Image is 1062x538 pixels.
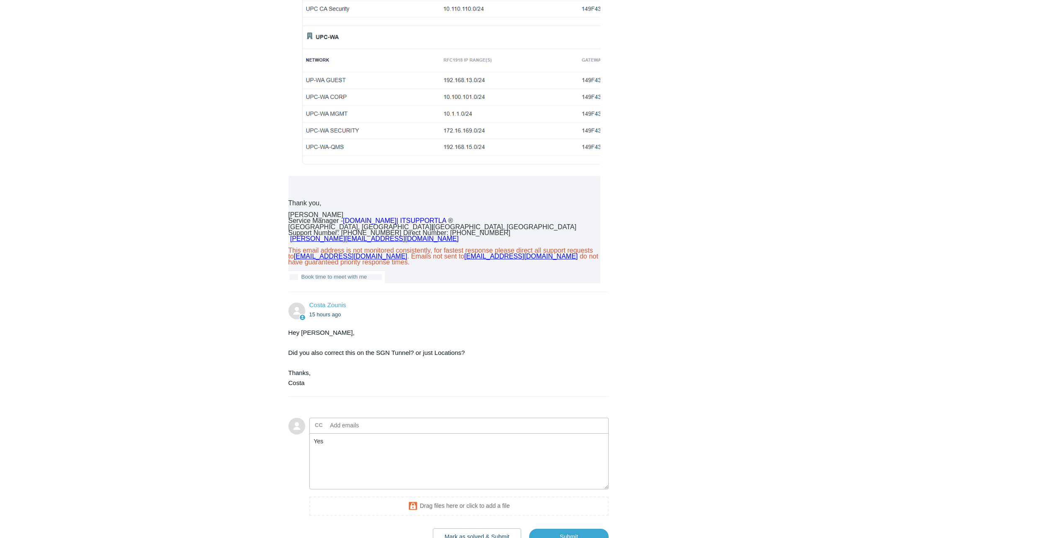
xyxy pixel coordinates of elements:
[343,217,396,224] a: [DOMAIN_NAME]
[431,223,433,230] b: |
[315,419,323,432] label: CC
[288,328,601,388] div: Hey [PERSON_NAME], Did you also correct this on the SGN Tunnel? or just Locations? Thanks, Costa
[288,253,599,266] span: do not have guaranteed priority response times.
[288,224,601,230] p: [GEOGRAPHIC_DATA], [GEOGRAPHIC_DATA] [GEOGRAPHIC_DATA], [GEOGRAPHIC_DATA]
[288,212,601,218] p: [PERSON_NAME]
[288,200,601,206] p: Thank you,
[309,311,341,318] time: 09/03/2025, 07:23
[301,274,367,280] a: Book time to meet with me
[407,253,464,260] span: . Emails not sent to
[288,230,601,236] p: Support Number: [PHONE_NUMBER] Direct Number: [PHONE_NUMBER]
[290,235,459,242] a: [PERSON_NAME][EMAIL_ADDRESS][DOMAIN_NAME]
[288,247,593,260] span: This email address is not monitored consistently, for fastest response please direct all support ...
[309,301,346,308] a: Costa Zounis
[327,419,417,432] input: Add emails
[464,253,578,260] a: [EMAIL_ADDRESS][DOMAIN_NAME]
[288,217,343,224] span: Service Manager -
[309,433,609,490] textarea: Add your reply
[448,217,453,224] span: ®
[294,253,407,260] a: [EMAIL_ADDRESS][DOMAIN_NAME]
[343,217,446,224] span: | ITSUPPORTLA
